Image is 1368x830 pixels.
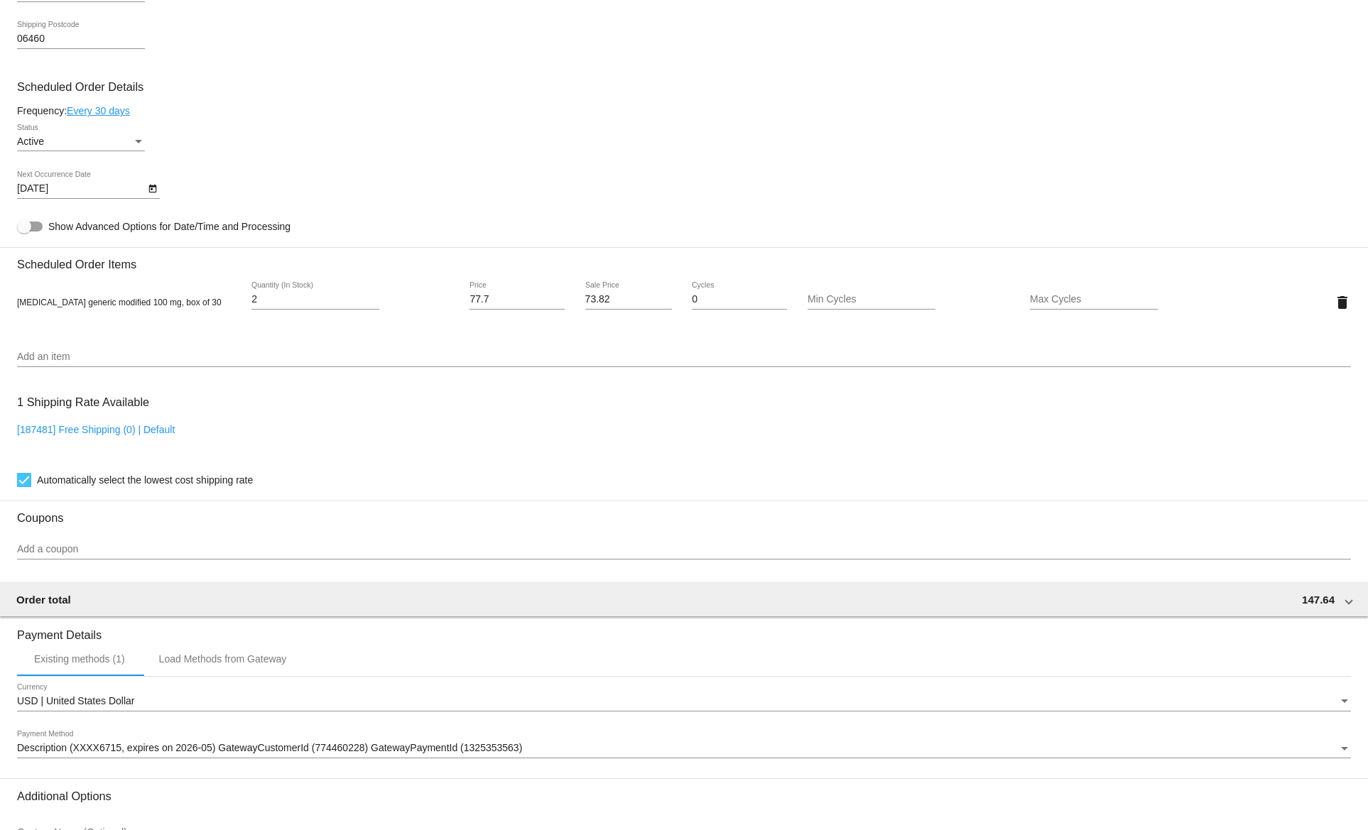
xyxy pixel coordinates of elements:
span: Description (XXXX6715, expires on 2026-05) GatewayCustomerId (774460228) GatewayPaymentId (132535... [17,742,522,753]
mat-select: Status [17,136,145,148]
div: Existing methods (1) [34,653,125,665]
span: [MEDICAL_DATA] generic modified 100 mg, box of 30 [17,297,222,307]
button: Open calendar [145,180,160,195]
span: Active [17,136,44,147]
mat-select: Currency [17,696,1351,707]
input: Sale Price [585,294,672,305]
mat-select: Payment Method [17,743,1351,754]
span: Order total [16,594,71,606]
span: 147.64 [1302,594,1335,606]
input: Shipping Postcode [17,33,145,45]
h3: Scheduled Order Items [17,247,1351,271]
input: Next Occurrence Date [17,183,145,195]
h3: 1 Shipping Rate Available [17,387,149,417]
input: Max Cycles [1030,294,1158,305]
input: Add an item [17,351,1351,363]
span: USD | United States Dollar [17,695,134,706]
a: Every 30 days [67,105,130,116]
input: Min Cycles [808,294,935,305]
span: Show Advanced Options for Date/Time and Processing [48,219,291,234]
h3: Coupons [17,501,1351,525]
input: Add a coupon [17,544,1351,555]
mat-icon: delete [1334,294,1351,311]
span: Automatically select the lowest cost shipping rate [37,471,253,488]
a: [187481] Free Shipping (0) | Default [17,424,175,435]
div: Frequency: [17,105,1351,116]
input: Price [469,294,565,305]
h3: Additional Options [17,790,1351,803]
input: Cycles [692,294,787,305]
div: Load Methods from Gateway [159,653,287,665]
input: Quantity (In Stock) [251,294,379,305]
h3: Payment Details [17,618,1351,642]
h3: Scheduled Order Details [17,80,1351,94]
